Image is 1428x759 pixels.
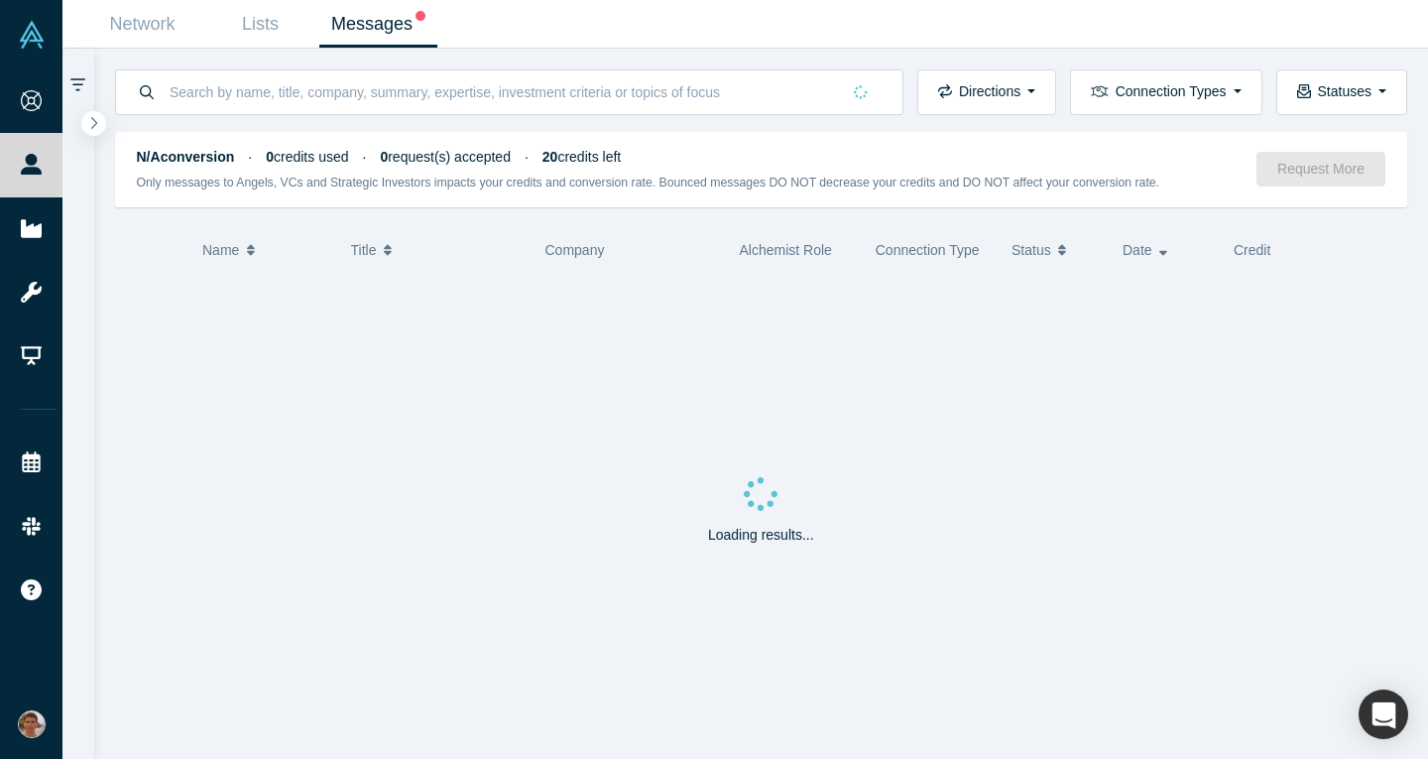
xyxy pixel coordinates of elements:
span: · [363,149,367,165]
button: Directions [917,69,1056,115]
p: Loading results... [708,525,814,546]
button: Name [202,229,330,271]
span: · [525,149,529,165]
strong: 0 [266,149,274,165]
span: · [248,149,252,165]
a: Lists [201,1,319,48]
button: Statuses [1276,69,1407,115]
span: Name [202,229,239,271]
span: Credit [1234,242,1270,258]
strong: 20 [542,149,558,165]
a: Network [83,1,201,48]
span: Status [1011,229,1051,271]
span: Date [1123,229,1152,271]
span: Company [545,242,605,258]
strong: N/A conversion [137,149,235,165]
span: credits left [542,149,621,165]
span: Title [351,229,377,271]
button: Date [1123,229,1213,271]
button: Status [1011,229,1102,271]
span: request(s) accepted [380,149,511,165]
img: Alchemist Vault Logo [18,21,46,49]
span: Alchemist Role [740,242,832,258]
button: Connection Types [1070,69,1261,115]
input: Search by name, title, company, summary, expertise, investment criteria or topics of focus [168,68,840,115]
img: Mikhail Baklanov's Account [18,710,46,738]
small: Only messages to Angels, VCs and Strategic Investors impacts your credits and conversion rate. Bo... [137,176,1160,190]
button: Title [351,229,525,271]
span: credits used [266,149,348,165]
strong: 0 [380,149,388,165]
span: Connection Type [876,242,980,258]
a: Messages [319,1,437,48]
